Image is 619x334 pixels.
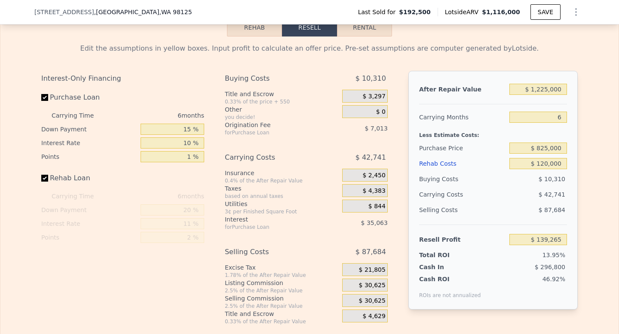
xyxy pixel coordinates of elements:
[41,175,48,182] input: Rehab Loan
[41,94,48,101] input: Purchase Loan
[362,313,385,320] span: $ 4,629
[419,275,481,283] div: Cash ROI
[419,251,473,259] div: Total ROI
[94,8,192,16] span: , [GEOGRAPHIC_DATA]
[52,189,107,203] div: Carrying Time
[225,98,339,105] div: 0.33% of the price + 550
[225,105,339,114] div: Other
[41,71,204,86] div: Interest-Only Financing
[362,172,385,179] span: $ 2,450
[359,266,386,274] span: $ 21,805
[225,71,321,86] div: Buying Costs
[225,303,339,310] div: 2.5% of the After Repair Value
[41,90,137,105] label: Purchase Loan
[359,297,386,305] span: $ 30,625
[365,125,387,132] span: $ 7,013
[362,93,385,100] span: $ 3,297
[225,193,339,200] div: based on annual taxes
[419,187,473,202] div: Carrying Costs
[41,217,137,231] div: Interest Rate
[41,170,137,186] label: Rehab Loan
[41,203,137,217] div: Down Payment
[542,276,565,282] span: 46.92%
[225,150,321,165] div: Carrying Costs
[34,8,94,16] span: [STREET_ADDRESS]
[355,71,386,86] span: $ 10,310
[225,208,339,215] div: 3¢ per Finished Square Foot
[225,272,339,279] div: 1.78% of the After Repair Value
[376,108,386,116] span: $ 0
[542,252,565,258] span: 13.95%
[359,282,386,289] span: $ 30,625
[419,263,473,271] div: Cash In
[567,3,585,21] button: Show Options
[530,4,561,20] button: SAVE
[355,244,386,260] span: $ 87,684
[355,150,386,165] span: $ 42,741
[419,171,506,187] div: Buying Costs
[41,122,137,136] div: Down Payment
[539,191,565,198] span: $ 42,741
[361,219,388,226] span: $ 35,063
[419,125,567,140] div: Less Estimate Costs:
[445,8,482,16] span: Lotside ARV
[225,244,321,260] div: Selling Costs
[225,121,321,129] div: Origination Fee
[419,156,506,171] div: Rehab Costs
[225,177,339,184] div: 0.4% of the After Repair Value
[368,203,386,210] span: $ 844
[539,176,565,182] span: $ 10,310
[362,187,385,195] span: $ 4,383
[419,140,506,156] div: Purchase Price
[225,279,339,287] div: Listing Commission
[225,294,339,303] div: Selling Commission
[419,202,506,218] div: Selling Costs
[111,189,204,203] div: 6 months
[225,184,339,193] div: Taxes
[337,18,392,36] button: Rental
[41,43,578,54] div: Edit the assumptions in yellow boxes. Input profit to calculate an offer price. Pre-set assumptio...
[52,109,107,122] div: Carrying Time
[41,136,137,150] div: Interest Rate
[225,215,321,224] div: Interest
[539,206,565,213] span: $ 87,684
[535,264,565,270] span: $ 296,800
[282,18,337,36] button: Resell
[159,9,192,15] span: , WA 98125
[111,109,204,122] div: 6 months
[225,263,339,272] div: Excise Tax
[419,232,506,247] div: Resell Profit
[225,318,339,325] div: 0.33% of the After Repair Value
[225,90,339,98] div: Title and Escrow
[482,9,520,15] span: $1,116,000
[419,109,506,125] div: Carrying Months
[358,8,399,16] span: Last Sold for
[225,310,339,318] div: Title and Escrow
[225,129,321,136] div: for Purchase Loan
[419,82,506,97] div: After Repair Value
[225,169,339,177] div: Insurance
[41,231,137,244] div: Points
[225,224,321,231] div: for Purchase Loan
[225,287,339,294] div: 2.5% of the After Repair Value
[419,283,481,299] div: ROIs are not annualized
[41,150,137,164] div: Points
[225,200,339,208] div: Utilities
[227,18,282,36] button: Rehab
[399,8,431,16] span: $192,500
[225,114,339,121] div: you decide!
